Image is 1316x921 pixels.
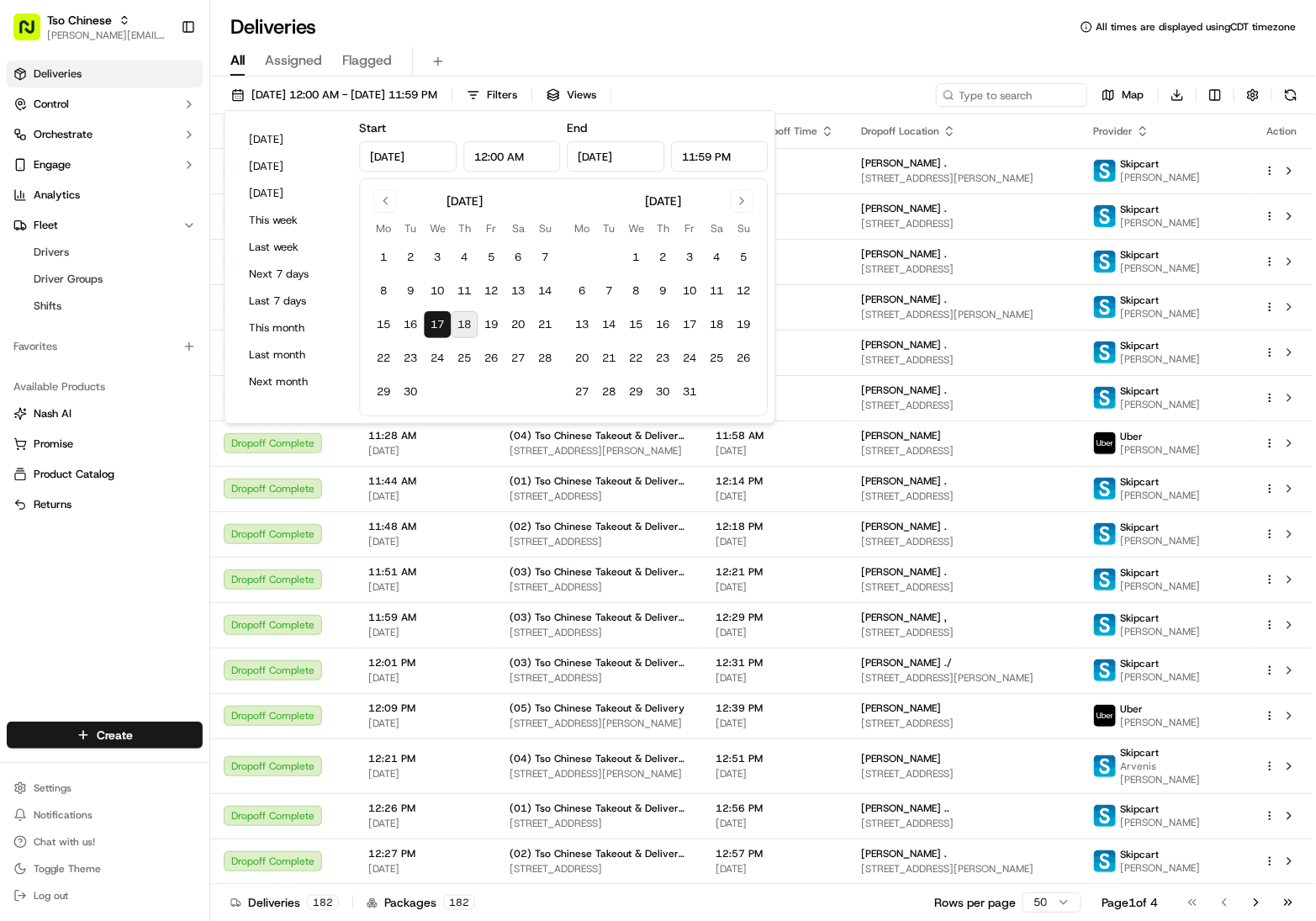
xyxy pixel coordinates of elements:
span: [PERSON_NAME] . [861,565,947,579]
a: Returns [13,497,196,512]
button: 23 [649,345,676,372]
div: Past conversations [17,219,113,232]
span: (02) Tso Chinese Takeout & Delivery [GEOGRAPHIC_DATA] [510,520,689,533]
button: 17 [676,311,703,338]
img: profile_skipcart_partner.png [1094,205,1116,227]
th: Thursday [451,220,478,237]
span: [PERSON_NAME][EMAIL_ADDRESS][DOMAIN_NAME] [47,29,167,42]
button: 7 [531,244,558,271]
span: Skipcart [1120,248,1159,262]
span: [PERSON_NAME] . [861,338,947,352]
span: [STREET_ADDRESS][PERSON_NAME] [861,172,1066,185]
button: 28 [531,345,558,372]
span: [DATE] [192,261,226,274]
span: Views [567,87,596,103]
img: Nash [17,17,50,50]
span: [STREET_ADDRESS] [861,717,1066,730]
span: [PERSON_NAME] [1120,625,1200,638]
span: Skipcart [1120,294,1159,307]
button: Log out [7,884,203,908]
img: profile_skipcart_partner.png [1094,614,1116,636]
button: 14 [531,278,558,304]
th: Monday [568,220,595,237]
button: [DATE] [241,155,342,178]
button: 6 [505,244,531,271]
button: 12 [478,278,505,304]
button: 25 [703,345,730,372]
a: Nash AI [13,406,196,421]
img: 1736555255976-a54dd68f-1ca7-489b-9aae-adbdc363a1c4 [17,161,47,191]
span: [DATE] [716,580,834,594]
th: Sunday [730,220,757,237]
button: Go to next month [730,189,753,213]
span: Toggle Theme [34,862,101,876]
img: Wisdom Oko [17,245,44,278]
button: 2 [397,244,424,271]
button: 16 [397,311,424,338]
span: Deliveries [34,66,82,82]
span: [STREET_ADDRESS] [510,535,689,548]
label: End [567,120,587,135]
span: (04) Tso Chinese Takeout & Delivery Round Rock [510,429,689,442]
img: profile_skipcart_partner.png [1094,387,1116,409]
span: [PERSON_NAME] . [861,520,947,533]
button: 10 [424,278,451,304]
button: 18 [703,311,730,338]
span: Uber [1120,430,1143,443]
span: Assigned [265,50,322,71]
button: 6 [568,278,595,304]
span: 12:01 PM [368,656,483,670]
button: [DATE] 12:00 AM - [DATE] 11:59 PM [224,83,445,107]
input: Time [671,141,769,172]
span: All times are displayed using CDT timezone [1096,20,1296,34]
span: Engage [34,157,71,172]
a: Promise [13,437,196,452]
button: 12 [730,278,757,304]
span: Settings [34,781,71,795]
span: Skipcart [1120,746,1159,760]
a: 📗Knowledge Base [10,324,135,354]
span: [DATE] [368,535,483,548]
span: Skipcart [1120,384,1159,398]
span: Filters [487,87,517,103]
span: Fleet [34,218,58,233]
span: [PERSON_NAME] . [861,474,947,488]
span: Skipcart [1120,521,1159,534]
span: [DATE] [716,626,834,639]
span: Skipcart [1120,203,1159,216]
button: 13 [568,311,595,338]
a: Shifts [27,294,182,318]
img: 1736555255976-a54dd68f-1ca7-489b-9aae-adbdc363a1c4 [34,262,47,275]
span: Drivers [34,245,69,260]
span: [PERSON_NAME] [861,701,941,715]
span: Returns [34,497,71,512]
img: profile_skipcart_partner.png [1094,341,1116,363]
span: [DATE] [368,580,483,594]
span: [STREET_ADDRESS][PERSON_NAME] [861,308,1066,321]
a: Drivers [27,241,182,264]
span: Chat with us! [34,835,95,849]
span: Control [34,97,69,112]
div: Available Products [7,373,203,400]
th: Wednesday [424,220,451,237]
span: Notifications [34,808,92,822]
span: 11:59 AM [368,611,483,624]
a: 💻API Documentation [135,324,277,354]
span: 12:21 PM [716,565,834,579]
img: profile_skipcart_partner.png [1094,659,1116,681]
button: 17 [424,311,451,338]
button: 9 [649,278,676,304]
button: 21 [531,311,558,338]
span: All [230,50,245,71]
span: [DATE] [368,671,483,685]
span: [STREET_ADDRESS] [861,217,1066,230]
span: Knowledge Base [34,331,129,347]
span: [PERSON_NAME] . [861,156,947,170]
button: 26 [730,345,757,372]
span: [DATE] [368,490,483,503]
button: Last 7 days [241,289,342,313]
button: 26 [478,345,505,372]
span: Pylon [167,372,203,384]
span: Skipcart [1120,566,1159,580]
span: API Documentation [159,331,270,347]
